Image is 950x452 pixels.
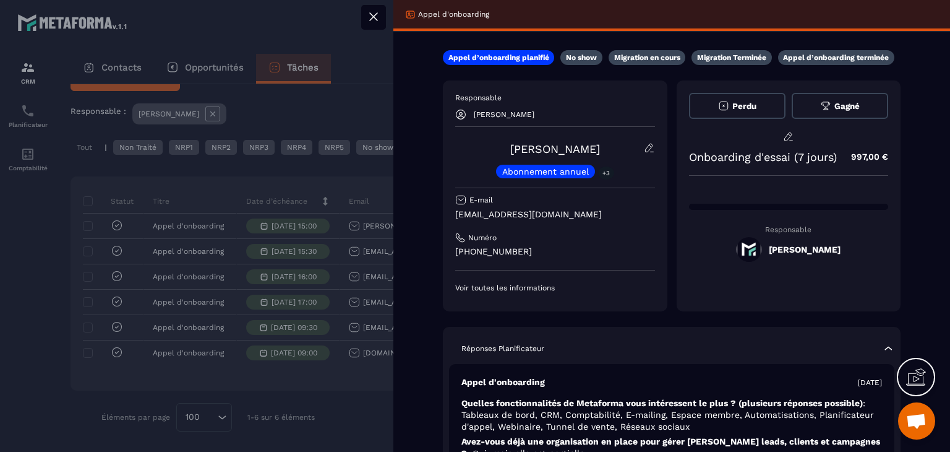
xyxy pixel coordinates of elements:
[455,209,655,220] p: [EMAIL_ADDRESS][DOMAIN_NAME]
[839,145,888,169] p: 997,00 €
[898,402,935,440] div: Ouvrir le chat
[783,53,889,63] p: Appel d’onboarding terminée
[697,53,766,63] p: Migration Terminée
[834,102,860,111] span: Gagné
[689,93,785,119] button: Perdu
[502,167,589,176] p: Abonnement annuel
[461,344,544,354] p: Réponses Planificateur
[468,233,497,243] p: Numéro
[792,93,888,119] button: Gagné
[614,53,680,63] p: Migration en cours
[469,195,493,205] p: E-mail
[598,167,614,180] p: +3
[455,93,655,103] p: Responsable
[689,150,837,163] p: Onboarding d'essai (7 jours)
[769,245,841,254] h5: [PERSON_NAME]
[448,53,549,63] p: Appel d’onboarding planifié
[461,398,882,433] p: Quelles fonctionnalités de Metaforma vous intéressent le plus ? (plusieurs réponses possible)
[566,53,597,63] p: No show
[461,376,545,388] p: Appel d'onboarding
[455,283,655,293] p: Voir toutes les informations
[510,142,600,155] a: [PERSON_NAME]
[474,110,534,119] p: [PERSON_NAME]
[418,9,489,19] p: Appel d'onboarding
[689,225,889,234] p: Responsable
[732,102,756,111] span: Perdu
[461,398,874,432] span: : Tableaux de bord, CRM, Comptabilité, E-mailing, Espace membre, Automatisations, Planificateur d...
[858,378,882,388] p: [DATE]
[455,246,655,258] p: [PHONE_NUMBER]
